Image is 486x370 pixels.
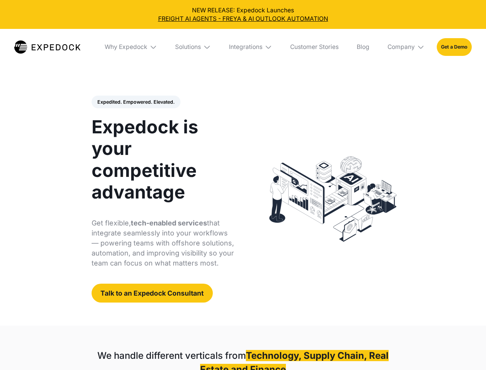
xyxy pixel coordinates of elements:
div: Integrations [223,29,278,65]
div: Why Expedock [99,29,163,65]
div: Solutions [175,43,201,51]
a: Talk to an Expedock Consultant [92,284,213,303]
div: Company [387,43,415,51]
strong: We handle different verticals from [97,350,246,361]
div: NEW RELEASE: Expedock Launches [6,6,480,23]
iframe: Chat Widget [448,333,486,370]
div: Integrations [229,43,262,51]
a: Customer Stories [284,29,344,65]
h1: Expedock is your competitive advantage [92,116,234,203]
div: Why Expedock [105,43,147,51]
div: Solutions [169,29,217,65]
a: Blog [351,29,375,65]
a: Get a Demo [437,38,472,55]
div: Company [381,29,431,65]
strong: tech-enabled services [131,219,207,227]
a: FREIGHT AI AGENTS - FREYA & AI OUTLOOK AUTOMATION [6,15,480,23]
p: Get flexible, that integrate seamlessly into your workflows — powering teams with offshore soluti... [92,218,234,268]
